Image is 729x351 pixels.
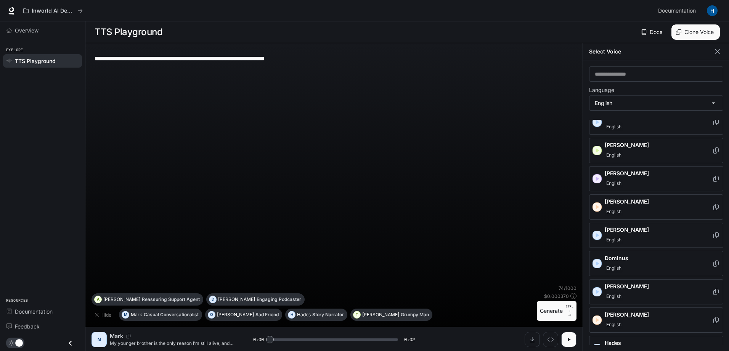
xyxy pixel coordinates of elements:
[3,54,82,68] a: TTS Playground
[15,338,23,347] span: Dark mode toggle
[712,176,720,182] button: Copy Voice ID
[15,322,40,330] span: Feedback
[640,24,665,40] a: Docs
[605,207,623,216] span: English
[208,309,215,321] div: O
[217,312,254,317] p: [PERSON_NAME]
[605,339,712,347] p: Hades
[605,292,623,301] span: English
[605,150,623,160] span: English
[671,24,720,40] button: Clone Voice
[103,297,140,302] p: [PERSON_NAME]
[119,309,202,321] button: MMarkCasual Conversationalist
[123,334,134,338] button: Copy Voice ID
[401,312,429,317] p: Grumpy Man
[288,309,295,321] div: H
[605,141,712,149] p: [PERSON_NAME]
[110,340,235,346] p: My younger brother is the only reason I’m still alive, and he has no idea.
[312,312,344,317] p: Story Narrator
[712,232,720,238] button: Copy Voice ID
[589,87,614,93] p: Language
[297,312,311,317] p: Hades
[712,317,720,323] button: Copy Voice ID
[110,332,123,340] p: Mark
[712,289,720,295] button: Copy Voice ID
[707,5,718,16] img: User avatar
[95,24,162,40] h1: TTS Playground
[705,3,720,18] button: User avatar
[605,226,712,234] p: [PERSON_NAME]
[95,293,101,306] div: A
[658,6,696,16] span: Documentation
[62,335,79,351] button: Close drawer
[144,312,199,317] p: Casual Conversationalist
[255,312,279,317] p: Sad Friend
[589,96,723,110] div: English
[605,254,712,262] p: Dominus
[93,333,105,346] div: M
[655,3,702,18] a: Documentation
[218,297,255,302] p: [PERSON_NAME]
[605,198,712,205] p: [PERSON_NAME]
[142,297,200,302] p: Reassuring Support Agent
[605,170,712,177] p: [PERSON_NAME]
[605,311,712,319] p: [PERSON_NAME]
[206,293,305,306] button: D[PERSON_NAME]Engaging Podcaster
[404,336,415,343] span: 0:02
[92,309,116,321] button: Hide
[205,309,282,321] button: O[PERSON_NAME]Sad Friend
[712,204,720,210] button: Copy Voice ID
[3,24,82,37] a: Overview
[32,8,74,14] p: Inworld AI Demos
[15,26,39,34] span: Overview
[566,304,573,313] p: CTRL +
[525,332,540,347] button: Download audio
[257,297,301,302] p: Engaging Podcaster
[131,312,142,317] p: Mark
[253,336,264,343] span: 0:00
[362,312,399,317] p: [PERSON_NAME]
[537,301,576,321] button: GenerateCTRL +⏎
[544,293,569,299] p: $ 0.000370
[605,179,623,188] span: English
[209,293,216,306] div: D
[15,57,56,65] span: TTS Playground
[605,264,623,273] span: English
[605,235,623,244] span: English
[15,307,53,315] span: Documentation
[566,304,573,318] p: ⏎
[543,332,558,347] button: Inspect
[559,285,576,291] p: 74 / 1000
[712,119,720,125] button: Copy Voice ID
[350,309,432,321] button: T[PERSON_NAME]Grumpy Man
[3,305,82,318] a: Documentation
[353,309,360,321] div: T
[605,320,623,329] span: English
[20,3,86,18] button: All workspaces
[285,309,347,321] button: HHadesStory Narrator
[712,147,720,154] button: Copy Voice ID
[92,293,203,306] button: A[PERSON_NAME]Reassuring Support Agent
[712,260,720,267] button: Copy Voice ID
[3,320,82,333] a: Feedback
[122,309,129,321] div: M
[605,122,623,131] span: English
[605,283,712,290] p: [PERSON_NAME]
